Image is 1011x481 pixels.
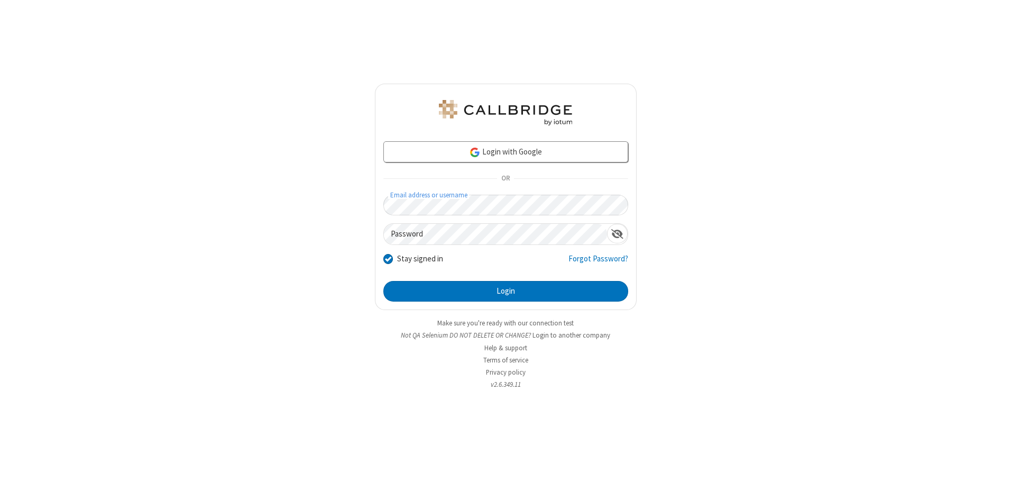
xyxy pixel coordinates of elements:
button: Login to another company [532,330,610,340]
a: Login with Google [383,141,628,162]
a: Forgot Password? [568,253,628,273]
label: Stay signed in [397,253,443,265]
div: Show password [607,224,628,243]
img: google-icon.png [469,147,481,158]
input: Password [384,224,607,244]
input: Email address or username [383,195,628,215]
a: Terms of service [483,356,528,365]
a: Privacy policy [486,368,526,377]
a: Help & support [484,343,527,352]
li: v2.6.349.11 [375,379,637,389]
span: OR [497,171,514,186]
button: Login [383,281,628,302]
img: QA Selenium DO NOT DELETE OR CHANGE [437,100,574,125]
li: Not QA Selenium DO NOT DELETE OR CHANGE? [375,330,637,340]
a: Make sure you're ready with our connection test [437,319,574,328]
